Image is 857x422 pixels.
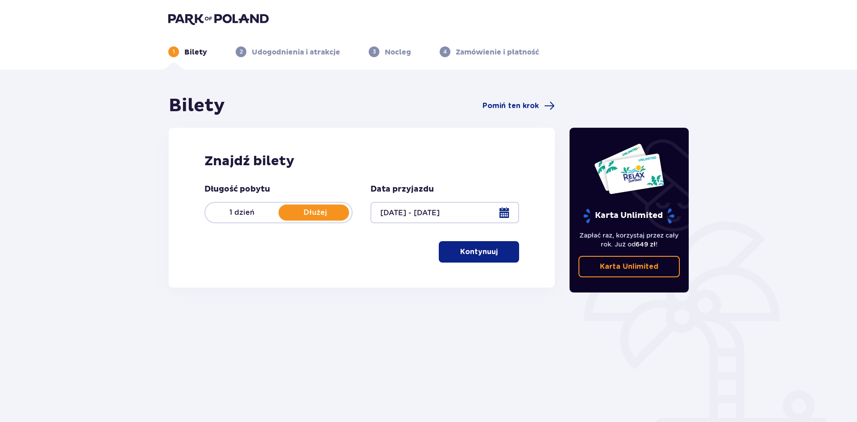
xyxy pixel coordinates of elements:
h1: Bilety [169,95,225,117]
div: 4Zamówienie i płatność [440,46,539,57]
p: 2 [240,48,243,56]
p: Nocleg [385,47,411,57]
p: 1 dzień [205,208,279,217]
h2: Znajdź bilety [204,153,519,170]
p: 3 [373,48,376,56]
p: Kontynuuj [460,247,498,257]
p: Data przyjazdu [370,184,434,195]
span: 649 zł [636,241,656,248]
p: Karta Unlimited [582,208,675,224]
p: Długość pobytu [204,184,270,195]
p: Karta Unlimited [600,262,658,272]
div: 1Bilety [168,46,207,57]
span: Pomiń ten krok [483,101,539,111]
p: 4 [443,48,447,56]
a: Karta Unlimited [578,256,680,277]
p: Zapłać raz, korzystaj przez cały rok. Już od ! [578,231,680,249]
button: Kontynuuj [439,241,519,263]
p: Dłużej [279,208,352,217]
img: Park of Poland logo [168,13,269,25]
img: Dwie karty całoroczne do Suntago z napisem 'UNLIMITED RELAX', na białym tle z tropikalnymi liśćmi... [594,143,665,195]
a: Pomiń ten krok [483,100,555,111]
p: 1 [173,48,175,56]
p: Zamówienie i płatność [456,47,539,57]
div: 3Nocleg [369,46,411,57]
p: Udogodnienia i atrakcje [252,47,340,57]
div: 2Udogodnienia i atrakcje [236,46,340,57]
p: Bilety [184,47,207,57]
